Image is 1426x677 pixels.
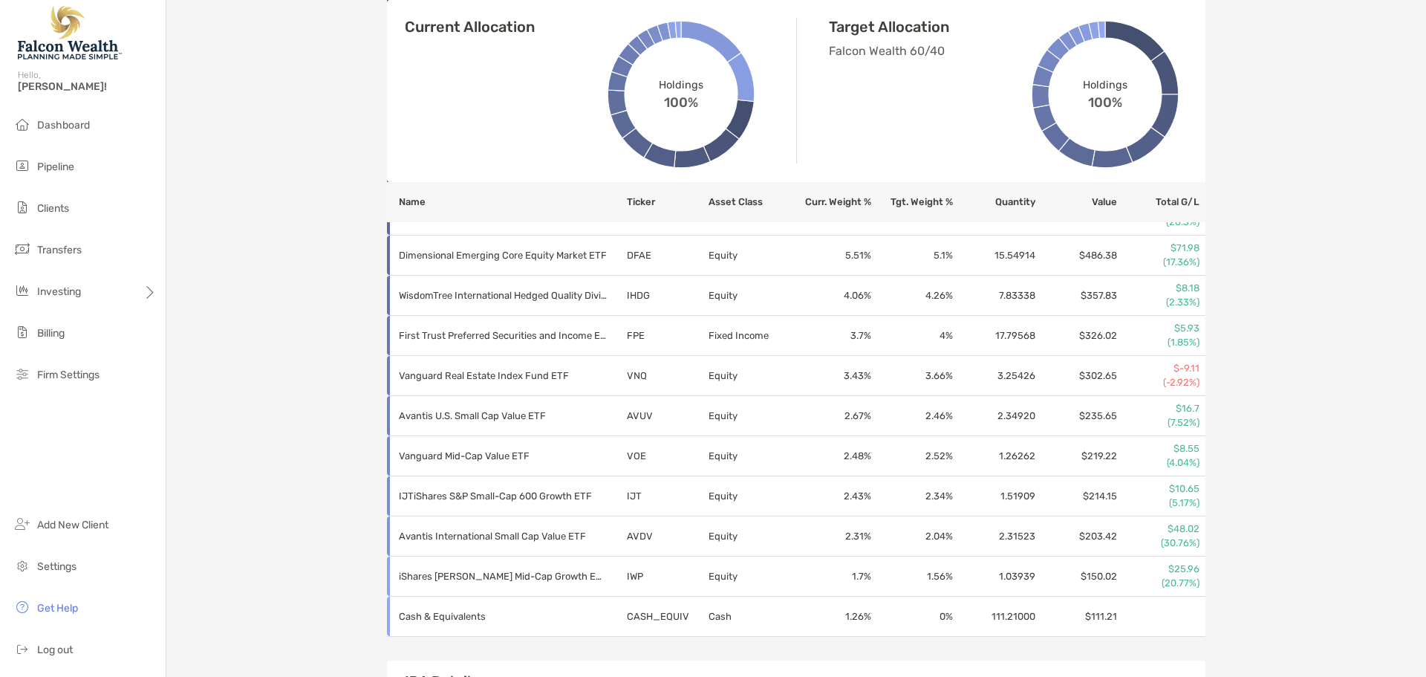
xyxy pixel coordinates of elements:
img: add_new_client icon [13,515,31,533]
span: Firm Settings [37,369,100,381]
td: 17.79568 [954,316,1035,356]
p: WisdomTree International Hedged Quality Dividend Growth Fund [399,286,607,305]
td: AVDV [626,516,708,557]
td: IHDG [626,276,708,316]
span: Billing [37,327,65,340]
img: dashboard icon [13,115,31,133]
img: transfers icon [13,240,31,258]
td: CASH_EQUIV [626,597,708,637]
img: investing icon [13,282,31,299]
td: 2.34920 [954,396,1035,436]
span: Pipeline [37,161,74,173]
td: Cash [708,597,789,637]
td: $150.02 [1036,557,1118,597]
td: $357.83 [1036,276,1118,316]
td: 4.06 % [789,276,871,316]
td: 3.25426 [954,356,1035,396]
p: (7.52%) [1119,416,1199,430]
td: 1.7 % [789,557,871,597]
td: Equity [708,276,789,316]
p: Avantis International Small Cap Value ETF [399,527,607,545]
th: Tgt. Weight % [872,182,954,222]
td: $235.65 [1036,396,1118,436]
p: Falcon Wealth 60/40 [829,42,1059,60]
span: Settings [37,560,76,573]
img: firm-settings icon [13,365,31,383]
span: Dashboard [37,119,90,132]
td: $203.42 [1036,516,1118,557]
td: 3.43 % [789,356,871,396]
p: $-9.11 [1119,362,1199,375]
td: 5.1 % [872,236,954,276]
td: 5.51 % [789,236,871,276]
p: $5.93 [1119,322,1199,335]
td: Equity [708,396,789,436]
p: $48.02 [1119,522,1199,536]
p: (20.77%) [1119,577,1199,590]
td: 2.34 % [872,476,954,516]
td: 2.48 % [789,436,871,476]
p: (4.04%) [1119,456,1199,470]
td: 2.52 % [872,436,954,476]
td: 2.04 % [872,516,954,557]
span: 100% [1088,91,1122,111]
td: $111.21 [1036,597,1118,637]
p: iShares Russell Mid-Cap Growth ETF [399,567,607,586]
td: 2.46 % [872,396,954,436]
span: 100% [664,91,698,111]
span: Add New Client [37,519,108,531]
p: Vanguard Real Estate Index Fund ETF [399,366,607,385]
td: 2.31 % [789,516,871,557]
td: Equity [708,557,789,597]
td: VNQ [626,356,708,396]
span: Transfers [37,244,82,256]
p: (5.17%) [1119,496,1199,510]
td: IWP [626,557,708,597]
td: 3.66 % [872,356,954,396]
p: (30.76%) [1119,537,1199,550]
td: VOE [626,436,708,476]
p: Vanguard Mid-Cap Value ETF [399,447,607,465]
td: AVUV [626,396,708,436]
td: Equity [708,516,789,557]
img: Falcon Wealth Planning Logo [18,6,122,59]
p: (-2.92%) [1119,376,1199,389]
th: Value [1036,182,1118,222]
span: Get Help [37,602,78,615]
p: $71.98 [1119,242,1199,255]
img: pipeline icon [13,157,31,175]
h4: Target Allocation [829,18,1059,36]
img: settings icon [13,557,31,574]
td: 111.21000 [954,597,1035,637]
td: 4.26 % [872,276,954,316]
th: Total G/L [1118,182,1205,222]
td: $214.15 [1036,476,1118,516]
td: Equity [708,236,789,276]
p: $8.55 [1119,442,1199,456]
img: billing icon [13,323,31,341]
td: Equity [708,436,789,476]
td: FPE [626,316,708,356]
p: Avantis U.S. Small Cap Value ETF [399,406,607,425]
td: 2.43 % [789,476,871,516]
td: DFAE [626,236,708,276]
p: $8.18 [1119,282,1199,295]
span: Holdings [659,78,703,91]
p: IJTiShares S&P Small-Cap 600 Growth ETF [399,487,607,505]
p: (17.36%) [1119,256,1199,269]
p: First Trust Preferred Securities and Income ETF [399,326,607,345]
td: 15.54914 [954,236,1035,276]
img: logout icon [13,640,31,658]
td: 2.67 % [789,396,871,436]
span: Investing [37,285,81,298]
td: 1.26 % [789,597,871,637]
td: $486.38 [1036,236,1118,276]
td: 1.26262 [954,436,1035,476]
td: Equity [708,476,789,516]
h4: Current Allocation [405,18,535,36]
td: 3.7 % [789,316,871,356]
span: Clients [37,202,69,215]
th: Name [387,182,626,222]
img: clients icon [13,198,31,216]
p: Dimensional Emerging Core Equity Market ETF [399,246,607,265]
